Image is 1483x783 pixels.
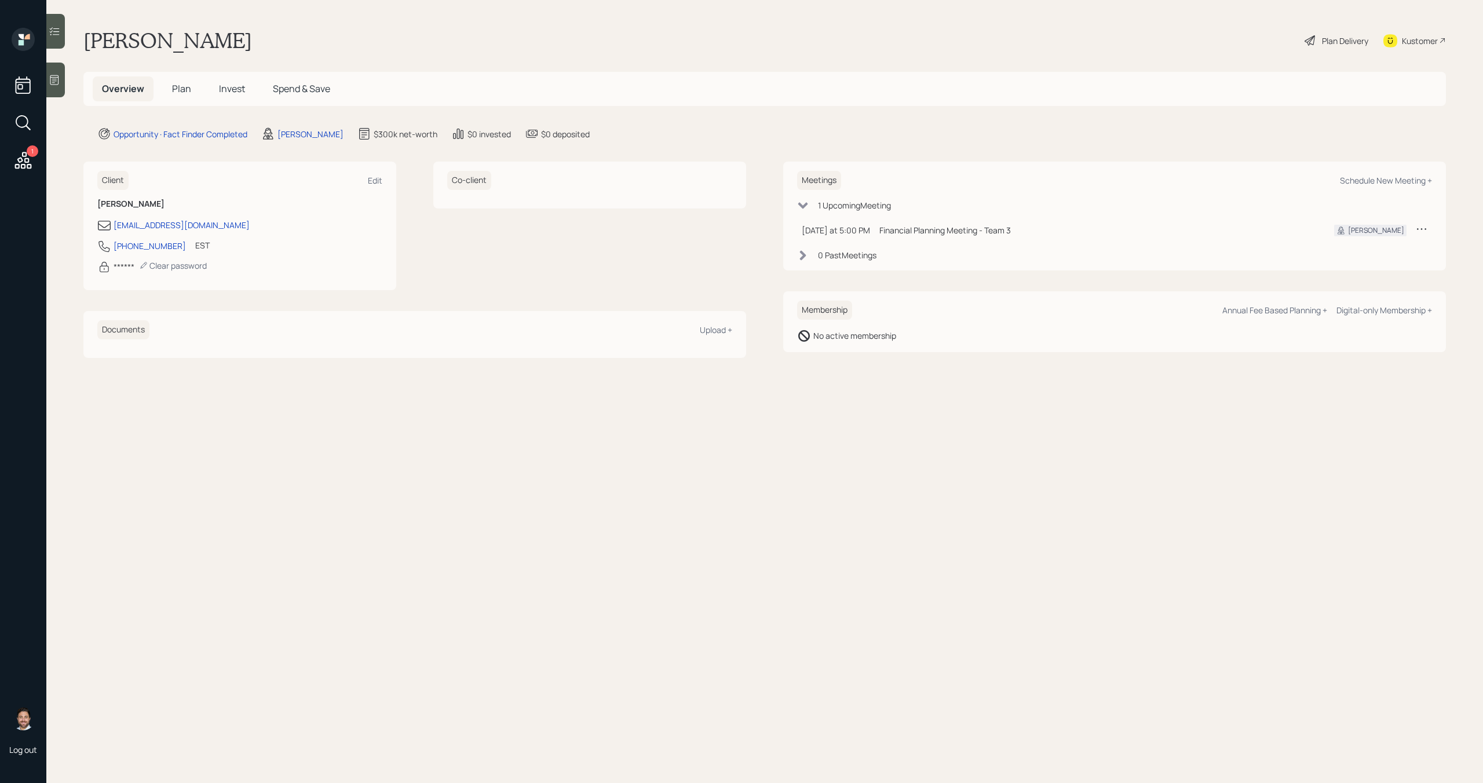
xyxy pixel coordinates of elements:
h1: [PERSON_NAME] [83,28,252,53]
div: [PERSON_NAME] [1348,225,1404,236]
img: michael-russo-headshot.png [12,707,35,730]
div: [PHONE_NUMBER] [114,240,186,252]
div: 1 Upcoming Meeting [818,199,891,211]
div: Upload + [700,324,732,335]
div: Opportunity · Fact Finder Completed [114,128,247,140]
span: Plan [172,82,191,95]
span: Invest [219,82,245,95]
div: $300k net-worth [374,128,437,140]
div: $0 deposited [541,128,590,140]
div: Plan Delivery [1322,35,1368,47]
div: Clear password [139,260,207,271]
div: 1 [27,145,38,157]
div: Digital-only Membership + [1336,305,1432,316]
div: [DATE] at 5:00 PM [802,224,870,236]
div: [EMAIL_ADDRESS][DOMAIN_NAME] [114,219,250,231]
span: Spend & Save [273,82,330,95]
div: EST [195,239,210,251]
h6: Membership [797,301,852,320]
div: Edit [368,175,382,186]
div: Log out [9,744,37,755]
div: Financial Planning Meeting - Team 3 [879,224,1316,236]
div: No active membership [813,330,896,342]
h6: [PERSON_NAME] [97,199,382,209]
div: Schedule New Meeting + [1340,175,1432,186]
h6: Client [97,171,129,190]
div: 0 Past Meeting s [818,249,876,261]
span: Overview [102,82,144,95]
h6: Co-client [447,171,491,190]
div: Annual Fee Based Planning + [1222,305,1327,316]
div: Kustomer [1402,35,1438,47]
div: $0 invested [467,128,511,140]
div: [PERSON_NAME] [277,128,344,140]
h6: Meetings [797,171,841,190]
h6: Documents [97,320,149,339]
